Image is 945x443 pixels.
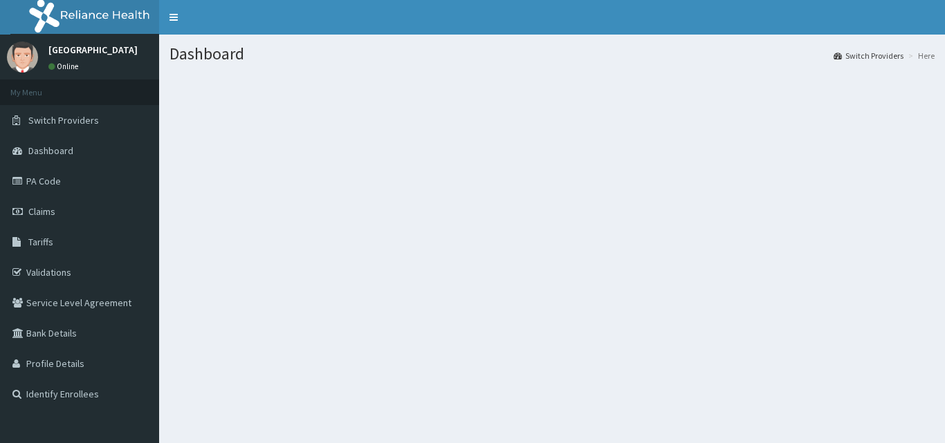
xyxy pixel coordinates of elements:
[48,45,138,55] p: [GEOGRAPHIC_DATA]
[169,45,935,63] h1: Dashboard
[905,50,935,62] li: Here
[48,62,82,71] a: Online
[28,205,55,218] span: Claims
[28,236,53,248] span: Tariffs
[28,144,73,157] span: Dashboard
[28,114,99,126] span: Switch Providers
[7,41,38,73] img: User Image
[834,50,903,62] a: Switch Providers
